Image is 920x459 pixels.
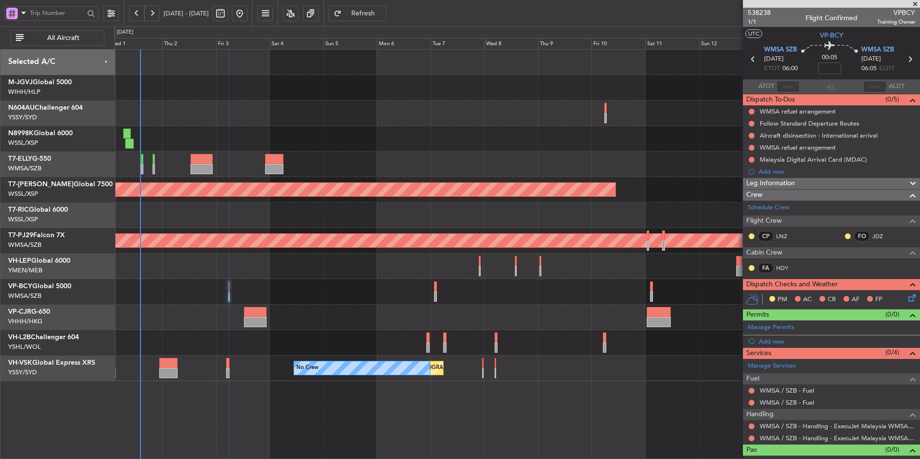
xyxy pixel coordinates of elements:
[877,8,915,18] span: VPBCY
[8,104,35,111] span: N604AU
[760,107,836,115] div: WMSA refuel arrangement
[760,386,814,395] a: WMSA / SZB - Fuel
[30,6,84,20] input: Trip Number
[8,190,38,198] a: WSSL/XSP
[748,361,796,371] a: Manage Services
[26,35,101,41] span: All Aircraft
[759,337,915,345] div: Add new
[760,119,859,127] div: Follow Standard Departure Routes
[872,232,894,241] a: JDZ
[8,317,42,326] a: VHHH/HKG
[822,53,837,63] span: 00:05
[8,359,32,366] span: VH-VSK
[760,143,836,152] div: WMSA refuel arrangement
[760,131,878,140] div: Aircraft disinsection - International arrival
[538,38,592,50] div: Thu 9
[760,434,915,442] a: WMSA / SZB - Handling - ExecuJet Malaysia WMSA / SZB
[8,155,32,162] span: T7-ELLY
[8,334,31,341] span: VH-L2B
[164,9,209,18] span: [DATE] - [DATE]
[805,13,857,23] div: Flight Confirmed
[746,94,795,105] span: Dispatch To-Dos
[8,359,95,366] a: VH-VSKGlobal Express XRS
[377,38,431,50] div: Mon 6
[746,309,769,320] span: Permits
[861,54,881,64] span: [DATE]
[8,206,29,213] span: T7-RIC
[8,79,33,86] span: M-JGVJ
[8,334,79,341] a: VH-L2BChallenger 604
[748,8,771,18] span: 538238
[746,279,838,290] span: Dispatch Checks and Weather
[776,264,798,272] a: HDY
[8,104,83,111] a: N604AUChallenger 604
[746,373,759,384] span: Fuel
[782,64,798,74] span: 06:00
[8,164,41,173] a: WMSA/SZB
[875,295,882,305] span: FP
[8,308,50,315] a: VP-CJRG-650
[8,181,74,188] span: T7-[PERSON_NAME]
[8,308,31,315] span: VP-CJR
[854,231,870,242] div: FO
[8,241,41,249] a: WMSA/SZB
[484,38,538,50] div: Wed 8
[8,368,37,377] a: YSSY/SYD
[746,190,763,201] span: Crew
[431,38,485,50] div: Tue 7
[8,113,37,122] a: YSSY/SYD
[8,343,41,351] a: YSHL/WOL
[759,167,915,176] div: Add new
[162,38,216,50] div: Thu 2
[778,295,787,305] span: PM
[764,64,780,74] span: ETOT
[776,232,798,241] a: LNZ
[329,6,386,21] button: Refresh
[11,30,104,46] button: All Aircraft
[323,38,377,50] div: Sun 5
[746,409,774,420] span: Handling
[764,45,797,55] span: WMSA SZB
[117,28,133,37] div: [DATE]
[344,10,383,17] span: Refresh
[8,257,70,264] a: VH-LEPGlobal 6000
[108,38,162,50] div: Wed 1
[877,18,915,26] span: Training Owner
[852,295,859,305] span: AF
[8,283,32,290] span: VP-BCY
[803,295,812,305] span: AC
[885,94,899,104] span: (0/5)
[8,155,51,162] a: T7-ELLYG-550
[828,295,836,305] span: CR
[699,38,753,50] div: Sun 12
[758,82,774,91] span: ATOT
[8,79,72,86] a: M-JGVJGlobal 5000
[746,247,782,258] span: Cabin Crew
[861,45,894,55] span: WMSA SZB
[748,323,794,332] a: Manage Permits
[885,309,899,319] span: (0/0)
[746,348,771,359] span: Services
[8,292,41,300] a: WMSA/SZB
[8,130,34,137] span: N8998K
[591,38,645,50] div: Fri 10
[879,64,894,74] span: ELDT
[777,81,800,92] input: --:--
[885,347,899,357] span: (0/4)
[820,30,843,40] span: VP-BCY
[8,88,40,96] a: WIHH/HLP
[296,361,319,375] div: No Crew
[760,155,867,164] div: Malaysia Digital Arrival Card (MDAC)
[746,216,782,227] span: Flight Crew
[216,38,270,50] div: Fri 3
[760,398,814,407] a: WMSA / SZB - Fuel
[8,215,38,224] a: WSSL/XSP
[8,139,38,147] a: WSSL/XSP
[8,206,68,213] a: T7-RICGlobal 6000
[745,29,762,38] button: UTC
[758,231,774,242] div: CP
[885,445,899,455] span: (0/0)
[269,38,323,50] div: Sat 4
[8,257,31,264] span: VH-LEP
[758,263,774,273] div: FA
